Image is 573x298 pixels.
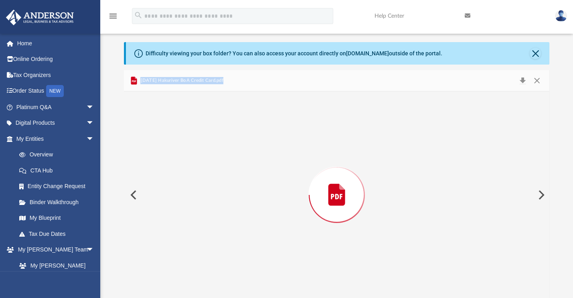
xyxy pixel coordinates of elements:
a: Binder Walkthrough [11,194,106,210]
img: User Pic [555,10,567,22]
a: Home [6,35,106,51]
span: arrow_drop_down [86,115,102,132]
button: Close [530,75,544,86]
a: Tax Organizers [6,67,106,83]
i: search [134,11,143,20]
span: arrow_drop_down [86,131,102,147]
a: CTA Hub [11,162,106,178]
a: Order StatusNEW [6,83,106,99]
div: NEW [46,85,64,97]
a: menu [108,15,118,21]
button: Next File [532,184,549,206]
button: Previous File [124,184,142,206]
a: Tax Due Dates [11,226,106,242]
span: arrow_drop_down [86,242,102,258]
a: Overview [11,147,106,163]
a: My Blueprint [11,210,102,226]
a: My [PERSON_NAME] Teamarrow_drop_down [6,242,102,258]
a: Online Ordering [6,51,106,67]
button: Close [530,48,541,59]
a: My [PERSON_NAME] Team [11,257,98,283]
a: Digital Productsarrow_drop_down [6,115,106,131]
a: [DOMAIN_NAME] [346,50,389,57]
a: Platinum Q&Aarrow_drop_down [6,99,106,115]
button: Download [515,75,530,86]
div: Difficulty viewing your box folder? You can also access your account directly on outside of the p... [146,49,442,58]
a: My Entitiesarrow_drop_down [6,131,106,147]
a: Entity Change Request [11,178,106,195]
img: Anderson Advisors Platinum Portal [4,10,76,25]
i: menu [108,11,118,21]
span: [DATE] Hakuriver BoA Credit Card.pdf [139,77,223,84]
span: arrow_drop_down [86,99,102,116]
